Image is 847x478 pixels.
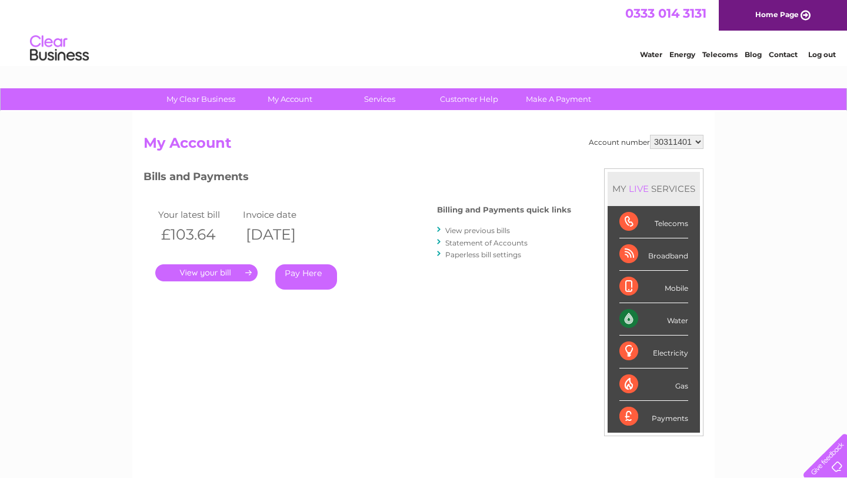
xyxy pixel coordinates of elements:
[625,6,706,21] a: 0333 014 3131
[144,135,703,157] h2: My Account
[152,88,249,110] a: My Clear Business
[155,223,240,247] th: £103.64
[608,172,700,205] div: MY SERVICES
[155,264,258,281] a: .
[242,88,339,110] a: My Account
[808,50,836,59] a: Log out
[745,50,762,59] a: Blog
[421,88,518,110] a: Customer Help
[619,206,688,238] div: Telecoms
[240,207,325,223] td: Invoice date
[144,168,571,189] h3: Bills and Payments
[619,238,688,271] div: Broadband
[640,50,662,59] a: Water
[626,183,651,194] div: LIVE
[589,135,703,149] div: Account number
[769,50,798,59] a: Contact
[702,50,738,59] a: Telecoms
[155,207,240,223] td: Your latest bill
[445,238,528,247] a: Statement of Accounts
[445,250,521,259] a: Paperless bill settings
[331,88,428,110] a: Services
[146,6,702,57] div: Clear Business is a trading name of Verastar Limited (registered in [GEOGRAPHIC_DATA] No. 3667643...
[619,271,688,303] div: Mobile
[437,205,571,214] h4: Billing and Payments quick links
[240,223,325,247] th: [DATE]
[619,336,688,368] div: Electricity
[619,401,688,433] div: Payments
[510,88,607,110] a: Make A Payment
[445,226,510,235] a: View previous bills
[29,31,89,67] img: logo.png
[619,303,688,336] div: Water
[275,264,337,290] a: Pay Here
[619,369,688,401] div: Gas
[669,50,695,59] a: Energy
